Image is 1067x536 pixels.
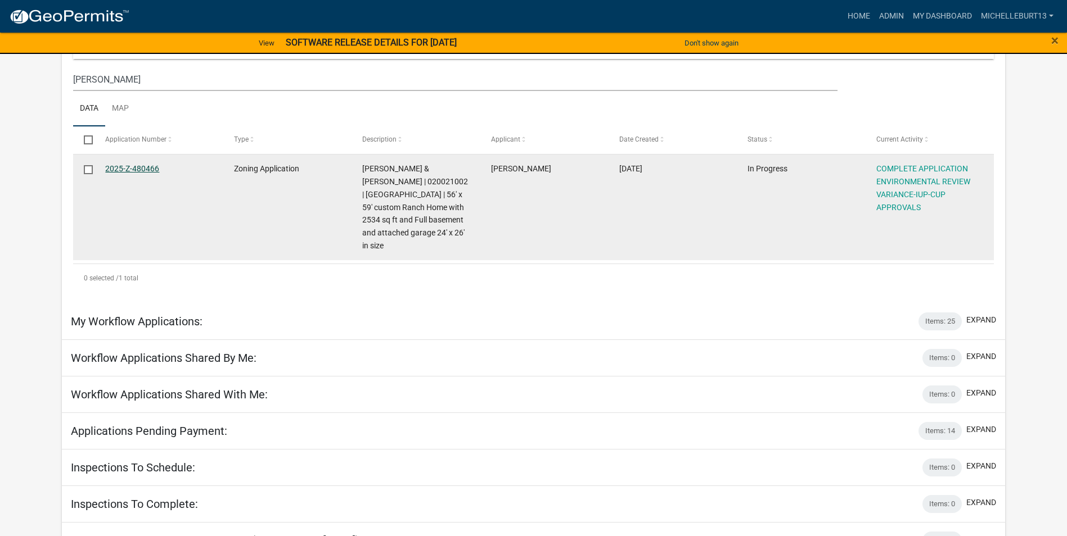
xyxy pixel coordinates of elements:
[234,164,299,173] span: Zoning Application
[619,135,659,143] span: Date Created
[966,424,996,435] button: expand
[748,135,767,143] span: Status
[966,351,996,362] button: expand
[876,135,923,143] span: Current Activity
[876,190,946,212] a: VARIANCE-IUP-CUP APPROVALS
[362,164,468,250] span: MUNDINGER,ROSS & SHAUNA | 020021002 | Brownsville | 56' x 59' custom Ranch Home with 2534 sq ft a...
[71,351,256,365] h5: Workflow Applications Shared By Me:
[875,6,908,27] a: Admin
[922,458,962,476] div: Items: 0
[480,126,608,153] datatable-header-cell: Applicant
[73,126,94,153] datatable-header-cell: Select
[876,164,968,173] a: COMPLETE APPLICATION
[94,126,223,153] datatable-header-cell: Application Number
[609,126,737,153] datatable-header-cell: Date Created
[105,135,166,143] span: Application Number
[1051,33,1059,48] span: ×
[680,34,743,52] button: Don't show again
[966,314,996,326] button: expand
[73,91,105,127] a: Data
[843,6,875,27] a: Home
[922,349,962,367] div: Items: 0
[922,495,962,513] div: Items: 0
[254,34,279,52] a: View
[71,388,268,401] h5: Workflow Applications Shared With Me:
[286,37,457,48] strong: SOFTWARE RELEASE DETAILS FOR [DATE]
[966,497,996,508] button: expand
[619,164,642,173] span: 09/18/2025
[919,312,962,330] div: Items: 25
[71,424,227,438] h5: Applications Pending Payment:
[352,126,480,153] datatable-header-cell: Description
[908,6,976,27] a: My Dashboard
[922,385,962,403] div: Items: 0
[748,164,787,173] span: In Progress
[71,315,202,328] h5: My Workflow Applications:
[1051,34,1059,47] button: Close
[105,164,159,173] a: 2025-Z-480466
[105,91,136,127] a: Map
[73,264,994,292] div: 1 total
[966,460,996,472] button: expand
[362,135,397,143] span: Description
[84,274,119,282] span: 0 selected /
[73,68,838,91] input: Search for applications
[876,177,970,186] a: ENVIRONMENTAL REVIEW
[976,6,1058,27] a: michelleburt13
[919,422,962,440] div: Items: 14
[737,126,865,153] datatable-header-cell: Status
[865,126,993,153] datatable-header-cell: Current Activity
[966,387,996,399] button: expand
[234,135,249,143] span: Type
[491,164,551,173] span: Jeff Stier
[71,461,195,474] h5: Inspections To Schedule:
[491,135,520,143] span: Applicant
[71,497,198,511] h5: Inspections To Complete:
[223,126,352,153] datatable-header-cell: Type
